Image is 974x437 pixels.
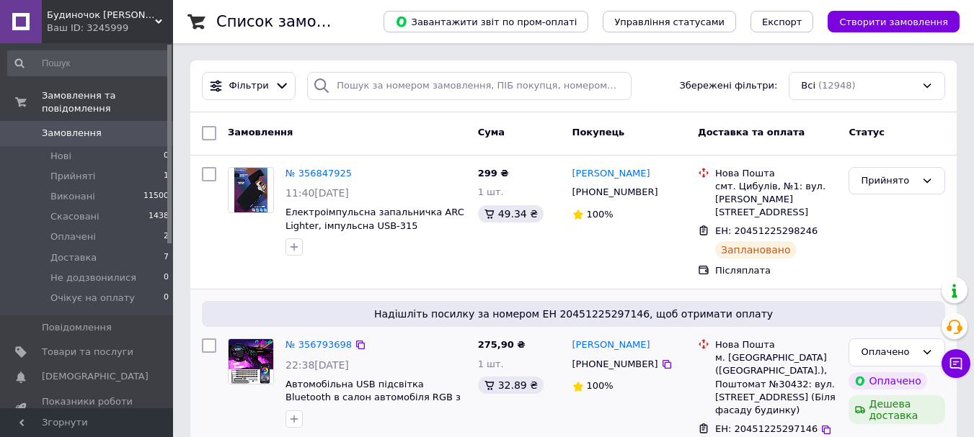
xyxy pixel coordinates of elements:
span: 22:38[DATE] [285,359,349,371]
span: Будиночок Зима Літо [47,9,155,22]
button: Створити замовлення [828,11,960,32]
span: Не додзвонилися [50,271,136,284]
a: № 356793698 [285,339,352,350]
span: 2 [164,230,169,243]
span: 1 [164,170,169,183]
span: Замовлення [42,127,102,140]
span: Виконані [50,190,95,203]
span: 275,90 ₴ [478,339,526,350]
span: Доставка та оплата [698,127,805,138]
div: Ваш ID: 3245999 [47,22,173,35]
span: Управління статусами [614,17,725,27]
a: [PERSON_NAME] [572,167,650,181]
input: Пошук за номером замовлення, ПІБ покупця, номером телефону, Email, номером накладної [307,72,631,100]
span: Всі [801,79,815,93]
span: Збережені фільтри: [679,79,777,93]
span: Фільтри [229,79,269,93]
button: Завантажити звіт по пром-оплаті [384,11,588,32]
a: [PERSON_NAME] [572,338,650,352]
div: Післяплата [715,264,837,277]
span: ЕН: 20451225297146 [715,423,818,434]
span: 0 [164,150,169,163]
span: Статус [849,127,885,138]
span: [PHONE_NUMBER] [572,359,658,369]
span: Прийняті [50,170,95,183]
div: Нова Пошта [715,338,837,351]
img: Фото товару [234,168,268,212]
span: Експорт [762,17,802,27]
div: Оплачено [849,372,926,389]
span: 100% [587,209,614,220]
span: Товари та послуги [42,346,133,359]
span: Повідомлення [42,321,112,334]
span: Надішліть посилку за номером ЕН 20451225297146, щоб отримати оплату [208,307,939,321]
div: Дешева доставка [849,395,945,424]
span: Покупець [572,127,625,138]
div: Прийнято [861,174,916,189]
div: 49.34 ₴ [478,205,544,222]
span: [DEMOGRAPHIC_DATA] [42,370,149,383]
span: 299 ₴ [478,168,509,179]
span: Замовлення [228,127,293,138]
span: (12948) [818,80,856,91]
span: 11500 [143,190,169,203]
a: Фото товару [228,338,274,384]
a: Створити замовлення [813,16,960,27]
span: Нові [50,150,71,163]
img: Фото товару [229,339,273,384]
span: 7 [164,251,169,264]
span: 0 [164,292,169,305]
a: № 356847925 [285,168,352,179]
span: 100% [587,380,614,391]
div: смт. Цибулів, №1: вул. [PERSON_NAME][STREET_ADDRESS] [715,180,837,220]
span: 1438 [149,210,169,223]
a: Електроімпульсна запальничка ARC Lighter, імпульсна USB-315 [285,207,464,231]
span: Показники роботи компанії [42,395,133,421]
button: Управління статусами [603,11,736,32]
span: Скасовані [50,210,99,223]
span: Cума [478,127,505,138]
div: Заплановано [715,241,797,258]
span: Оплачені [50,230,96,243]
span: Очікує на оплату [50,292,135,305]
span: [PHONE_NUMBER] [572,186,658,197]
a: Фото товару [228,167,274,213]
div: Оплачено [861,345,916,360]
span: Створити замовлення [839,17,948,27]
div: Нова Пошта [715,167,837,180]
div: 32.89 ₴ [478,377,544,394]
a: Автомобільна USB підсвітка Bluetooth в салон автомобіля RGB з мікрофоном, світломузика управління... [285,379,461,430]
span: Завантажити звіт по пром-оплаті [395,15,577,28]
span: Замовлення та повідомлення [42,89,173,115]
span: 11:40[DATE] [285,187,349,199]
button: Експорт [751,11,814,32]
span: Доставка [50,251,97,264]
h1: Список замовлень [216,13,363,30]
div: м. [GEOGRAPHIC_DATA] ([GEOGRAPHIC_DATA].), Поштомат №30432: вул. [STREET_ADDRESS] (Біля фасаду бу... [715,351,837,417]
input: Пошук [7,50,170,76]
span: ЕН: 20451225298246 [715,225,818,236]
span: 1 шт. [478,186,504,197]
span: 1 шт. [478,359,504,369]
span: 0 [164,271,169,284]
button: Чат з покупцем [942,349,970,378]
